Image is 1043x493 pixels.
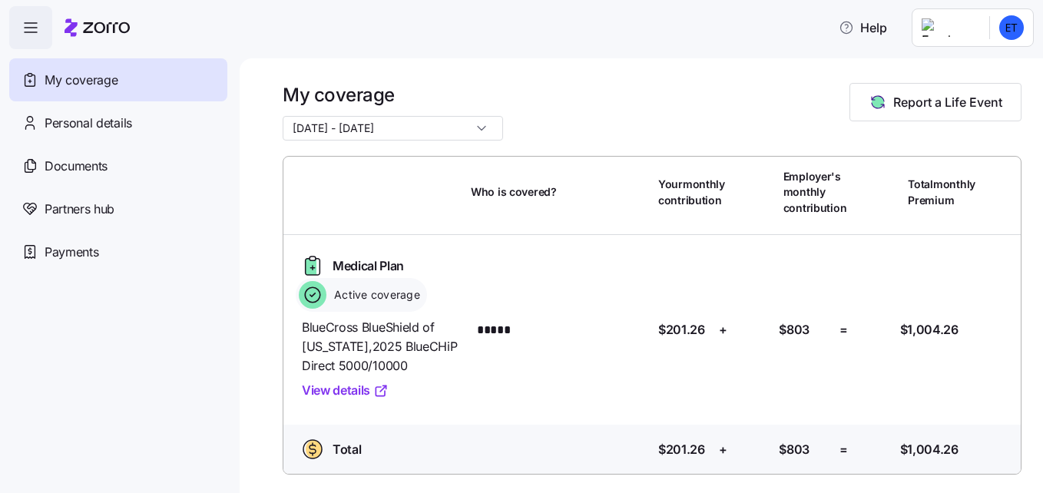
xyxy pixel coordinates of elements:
[9,58,227,101] a: My coverage
[302,381,389,400] a: View details
[45,71,118,90] span: My coverage
[333,440,361,459] span: Total
[45,200,114,219] span: Partners hub
[900,440,959,459] span: $1,004.26
[719,320,727,339] span: +
[719,440,727,459] span: +
[849,83,1021,121] button: Report a Life Event
[658,177,725,208] span: Your monthly contribution
[9,230,227,273] a: Payments
[9,101,227,144] a: Personal details
[893,93,1002,111] span: Report a Life Event
[658,440,705,459] span: $201.26
[302,318,459,375] span: BlueCross BlueShield of [US_STATE] , 2025 BlueCHiP Direct 5000/10000
[283,83,503,107] h1: My coverage
[9,144,227,187] a: Documents
[658,320,705,339] span: $201.26
[779,440,810,459] span: $803
[839,18,887,37] span: Help
[999,15,1024,40] img: 76ba4aa4abbb8ce4b260964e4327f1af
[908,177,975,208] span: Total monthly Premium
[45,157,108,176] span: Documents
[329,287,420,303] span: Active coverage
[839,320,848,339] span: =
[45,243,98,262] span: Payments
[839,440,848,459] span: =
[922,18,977,37] img: Employer logo
[826,12,899,43] button: Help
[471,184,557,200] span: Who is covered?
[45,114,132,133] span: Personal details
[900,320,959,339] span: $1,004.26
[783,169,847,216] span: Employer's monthly contribution
[333,256,404,276] span: Medical Plan
[9,187,227,230] a: Partners hub
[779,320,810,339] span: $803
